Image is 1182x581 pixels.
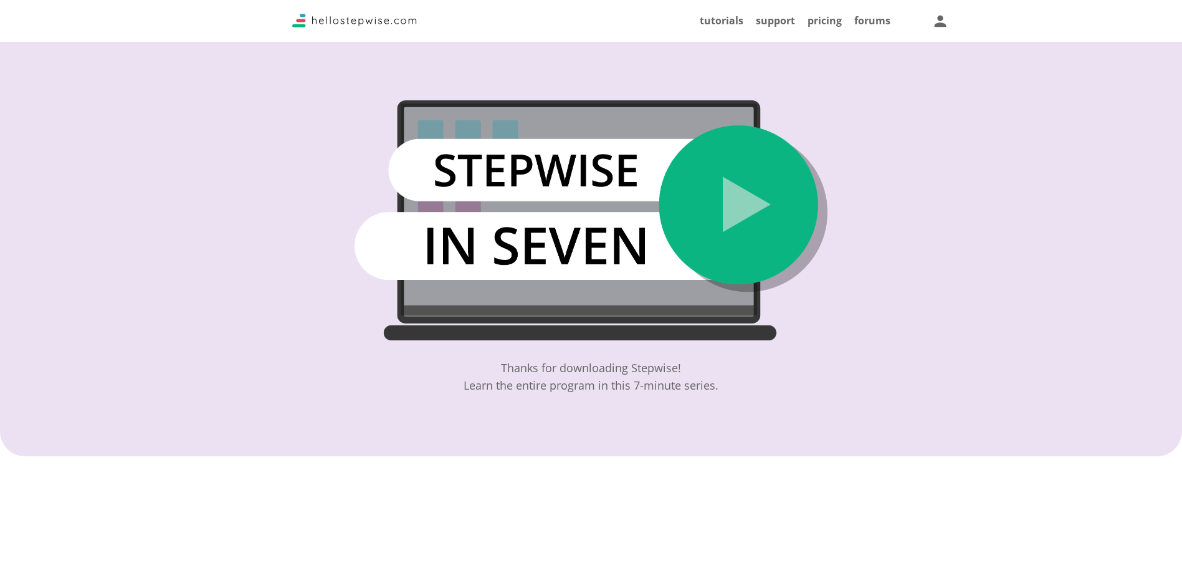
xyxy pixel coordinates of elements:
[854,14,890,27] a: forums
[808,14,842,27] a: pricing
[756,14,795,27] a: support
[464,359,718,394] div: Thanks for downloading Stepwise! Learn the entire program in this 7-minute series.
[355,100,827,340] img: thumbnailGuid1
[292,14,417,27] img: Logo
[700,14,743,27] a: tutorials
[292,17,417,31] a: Stepwise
